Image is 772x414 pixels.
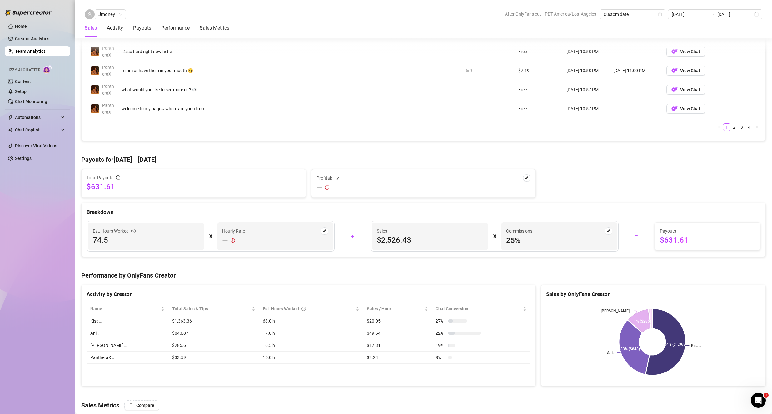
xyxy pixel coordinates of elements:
[102,84,114,96] span: PantheraX
[436,354,446,361] span: 8 %
[87,182,301,192] span: $631.61
[222,235,228,245] span: —
[515,61,563,80] td: $7.19
[263,305,354,312] div: Est. Hours Worked
[43,65,52,74] img: AI Chatter
[610,42,663,61] td: —
[168,339,259,352] td: $285.6
[131,228,136,234] span: question-circle
[436,305,522,312] span: Chat Conversion
[666,51,705,56] a: OFView Chat
[172,305,250,312] span: Total Sales & Tips
[710,12,715,17] span: to
[723,124,730,131] a: 1
[259,327,363,339] td: 17.0 h
[102,65,114,76] span: PantheraX
[122,86,458,93] div: what would you like to see more of ? 👀
[91,104,99,113] img: PantheraX
[259,339,363,352] td: 16.5 h
[15,89,27,94] a: Setup
[666,108,705,113] a: OFView Chat
[15,49,46,54] a: Team Analytics
[715,123,723,131] button: left
[87,290,530,298] div: Activity by Creator
[746,124,753,131] a: 4
[751,393,766,408] iframe: Intercom live chat
[607,351,615,355] text: Ani…
[81,155,766,164] h4: Payouts for [DATE] - [DATE]
[666,89,705,94] a: OFView Chat
[301,305,306,312] span: question-circle
[363,339,432,352] td: $17.31
[738,123,745,131] li: 3
[259,352,363,364] td: 15.0 h
[666,104,705,114] button: OFView Chat
[325,185,329,190] span: exclamation-circle
[98,10,122,19] span: Jmoney
[505,9,541,19] span: After OnlyFans cut
[15,99,47,104] a: Chat Monitoring
[680,106,700,111] span: View Chat
[563,80,610,99] td: [DATE] 10:57 PM
[666,66,705,76] button: OFView Chat
[755,125,759,129] span: right
[377,228,483,234] span: Sales
[15,34,65,44] a: Creator Analytics
[102,103,114,115] span: PantheraX
[168,327,259,339] td: $843.87
[316,175,339,181] span: Profitability
[515,80,563,99] td: Free
[8,115,13,120] span: thunderbolt
[493,231,496,241] div: X
[436,330,446,337] span: 22 %
[87,208,760,216] div: Breakdown
[546,290,760,298] div: Sales by OnlyFans Creator
[367,305,423,312] span: Sales / Hour
[87,339,168,352] td: [PERSON_NAME]…
[91,66,99,75] img: PantheraX
[563,99,610,118] td: [DATE] 10:57 PM
[200,24,229,32] div: Sales Metrics
[610,99,663,118] td: —
[116,175,120,180] span: info-circle
[680,87,700,92] span: View Chat
[710,12,715,17] span: swap-right
[436,318,446,324] span: 27 %
[93,228,136,234] div: Est. Hours Worked
[515,99,563,118] td: Free
[15,112,59,122] span: Automations
[730,123,738,131] li: 2
[436,342,446,349] span: 19 %
[168,315,259,327] td: $1,363.36
[671,86,678,93] img: OF
[15,156,32,161] a: Settings
[610,61,663,80] td: [DATE] 11:00 PM
[745,123,753,131] li: 4
[466,68,469,72] span: picture
[81,271,766,280] h4: Performance by OnlyFans Creator
[87,315,168,327] td: Kisa…
[658,12,662,16] span: calendar
[15,143,57,148] a: Discover Viral Videos
[5,9,52,16] img: logo-BBDzfeDw.svg
[660,235,755,245] span: $631.61
[506,228,532,234] article: Commissions
[136,403,154,408] span: Compare
[691,343,701,348] text: Kisa…
[515,42,563,61] td: Free
[231,235,235,245] span: exclamation-circle
[604,10,662,19] span: Custom date
[122,48,458,55] div: it's so hard right now hehe
[671,106,678,112] img: OF
[723,123,730,131] li: 1
[666,85,705,95] button: OFView Chat
[671,67,678,74] img: OF
[622,231,651,241] div: =
[506,235,612,245] span: 25 %
[107,24,123,32] div: Activity
[129,403,134,407] span: block
[15,24,27,29] a: Home
[660,228,755,234] span: Payouts
[9,67,40,73] span: Izzy AI Chatter
[316,182,322,192] span: —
